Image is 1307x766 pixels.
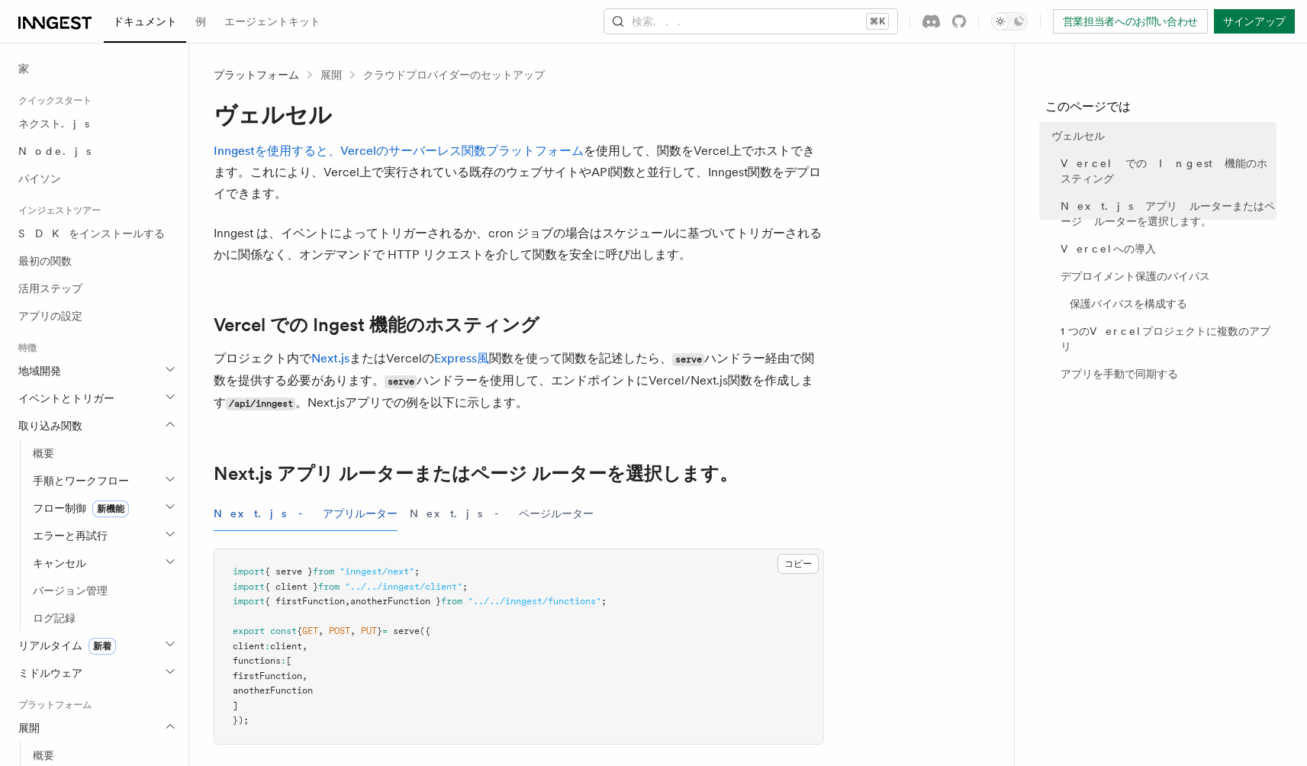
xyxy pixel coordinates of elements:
span: ({ [420,626,430,636]
span: , [345,596,350,607]
span: import [233,566,265,577]
font: ミドルウェア [18,667,82,679]
a: Vercelへの導入 [1054,235,1276,262]
span: import [233,581,265,592]
font: Vercel での Ingest 機能のホスティング [1061,157,1267,185]
span: "../../inngest/functions" [468,596,601,607]
span: : [281,655,286,666]
font: Next.js アプリ ルーターまたはページ ルーターを選択します。 [214,462,738,484]
font: 展開 [18,722,40,734]
span: client [270,641,302,652]
a: デプロイメント保護のバイパス [1054,262,1276,290]
span: serve [393,626,420,636]
font: ログ記録 [33,612,76,624]
a: Next.js アプリ ルーターまたはページ ルーターを選択します。 [1054,192,1276,235]
a: Vercel での Ingest 機能のホスティング [1054,150,1276,192]
a: 活用ステップ [12,275,179,302]
code: /api/inngest [226,397,295,410]
font: 1つのVercelプロジェクトに複数のアプリ [1061,325,1270,352]
a: 1つのVercelプロジェクトに複数のアプリ [1054,317,1276,360]
font: 特徴 [18,343,37,353]
font: プロジェクト内で [214,351,311,365]
a: サインアップ [1214,9,1295,34]
font: クラウドプロバイダーのセットアップ [363,69,545,81]
font: Next.js - ページルーター [410,507,594,520]
button: 手順とワークフロー [27,467,179,494]
font: 保護バイパスを構成する [1070,298,1187,310]
font: 営業担当者へのお問い合わせ [1063,15,1198,27]
font: 概要 [33,749,54,761]
a: ログ記録 [27,604,179,632]
a: アプリを手動で同期する [1054,360,1276,388]
span: { firstFunction [265,596,345,607]
font: SDKをインストールする [18,227,165,240]
button: フロー制御新機能 [27,494,179,522]
button: コピー [777,554,819,574]
font: クイックスタート [18,95,92,106]
span: ] [233,700,238,711]
a: ドキュメント [104,5,186,43]
button: エラーと再試行 [27,522,179,549]
span: client [233,641,265,652]
span: functions [233,655,281,666]
span: [ [286,655,291,666]
a: Vercel での Ingest 機能のホスティング [214,314,539,336]
font: Vercelへの導入 [1061,243,1156,255]
font: 。これにより、Vercel上で実行されている既存のウェブサイトやAPI関数と並行して、Inngest関数をデプロイできます。 [214,165,821,201]
span: : [265,641,270,652]
span: "../../inngest/client" [345,581,462,592]
a: 営業担当者へのお問い合わせ [1053,9,1208,34]
span: , [302,671,307,681]
span: ; [601,596,607,607]
font: ネクスト.js [18,117,89,130]
a: パイソン [12,165,179,192]
font: 関数を使って関数を記述したら、 [489,351,672,365]
span: POST [329,626,350,636]
span: export [233,626,265,636]
font: バージョン管理 [33,584,108,597]
span: GET [302,626,318,636]
a: エージェントキット [215,5,330,41]
font: Next.js [311,351,349,365]
span: ; [462,581,468,592]
span: , [318,626,324,636]
button: 地域開発 [12,357,179,385]
a: 家 [12,55,179,82]
font: 新機能 [97,504,124,514]
font: 展開 [320,69,342,81]
a: 最初の関数 [12,247,179,275]
font: 新着 [93,641,111,652]
font: ヴェルセル [214,101,332,128]
span: PUT [361,626,377,636]
span: } [377,626,382,636]
a: Express風 [434,351,489,365]
font: 活用ステップ [18,282,82,294]
font: 最初の関数 [18,255,72,267]
font: フロー制御 [33,502,86,514]
span: { client } [265,581,318,592]
div: 取り込み関数 [12,439,179,632]
a: クラウドプロバイダーのセットアップ [363,67,545,82]
button: リアルタイム新着 [12,632,179,659]
span: { [297,626,302,636]
button: ダークモードを切り替える [991,12,1028,31]
a: バージョン管理 [27,577,179,604]
font: プラットフォーム [214,69,299,81]
font: エージェントキット [224,15,320,27]
button: キャンセル [27,549,179,577]
font: ヴェルセル [1051,130,1105,142]
a: Inngestを使用すると、Vercelのサーバーレス関数プラットフォーム [214,143,584,158]
code: serve [672,353,704,366]
span: from [441,596,462,607]
font: デプロイメント保護のバイパス [1061,270,1210,282]
span: , [302,641,307,652]
button: 取り込み関数 [12,412,179,439]
font: サインアップ [1223,15,1286,27]
a: 展開 [320,67,342,82]
font: アプリの設定 [18,310,82,322]
font: 手順とワークフロー [33,475,129,487]
font: ドキュメント [113,15,177,27]
font: プラットフォーム [18,700,92,710]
